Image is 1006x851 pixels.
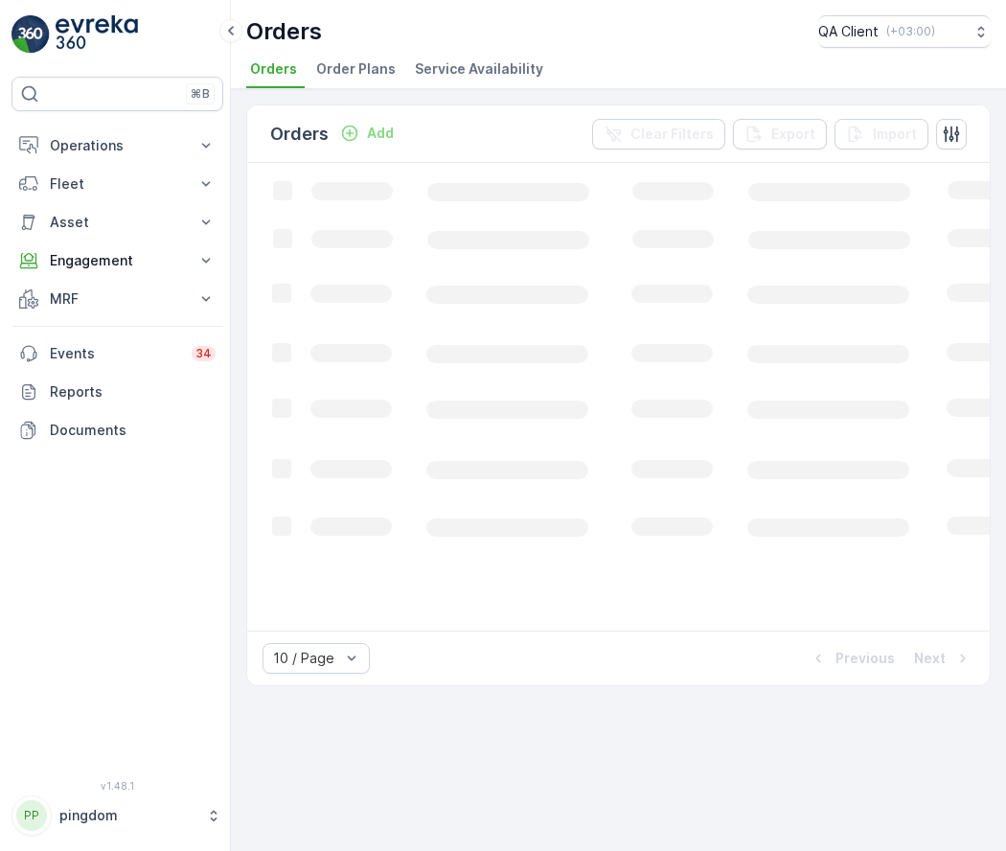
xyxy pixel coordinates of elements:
[807,647,897,670] button: Previous
[11,280,223,318] button: MRF
[873,125,917,144] p: Import
[50,421,216,440] p: Documents
[11,15,50,54] img: logo
[270,121,329,148] p: Orders
[771,125,815,144] p: Export
[332,122,401,145] button: Add
[11,126,223,165] button: Operations
[886,24,935,39] p: ( +03:00 )
[11,795,223,836] button: PPpingdom
[630,125,714,144] p: Clear Filters
[11,334,223,373] a: Events34
[914,649,946,668] p: Next
[835,649,895,668] p: Previous
[50,251,185,270] p: Engagement
[59,806,196,825] p: pingdom
[50,289,185,309] p: MRF
[50,382,216,402] p: Reports
[415,59,543,79] span: Service Availability
[818,22,879,41] p: QA Client
[50,174,185,194] p: Fleet
[592,119,725,149] button: Clear Filters
[11,241,223,280] button: Engagement
[11,203,223,241] button: Asset
[11,373,223,411] a: Reports
[16,800,47,831] div: PP
[191,86,210,102] p: ⌘B
[367,124,394,143] p: Add
[11,411,223,449] a: Documents
[56,15,138,54] img: logo_light-DOdMpM7g.png
[50,213,185,232] p: Asset
[11,165,223,203] button: Fleet
[835,119,928,149] button: Import
[195,346,212,361] p: 34
[50,344,180,363] p: Events
[246,16,322,47] p: Orders
[316,59,396,79] span: Order Plans
[733,119,827,149] button: Export
[250,59,297,79] span: Orders
[912,647,974,670] button: Next
[50,136,185,155] p: Operations
[11,780,223,792] span: v 1.48.1
[818,15,991,48] button: QA Client(+03:00)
